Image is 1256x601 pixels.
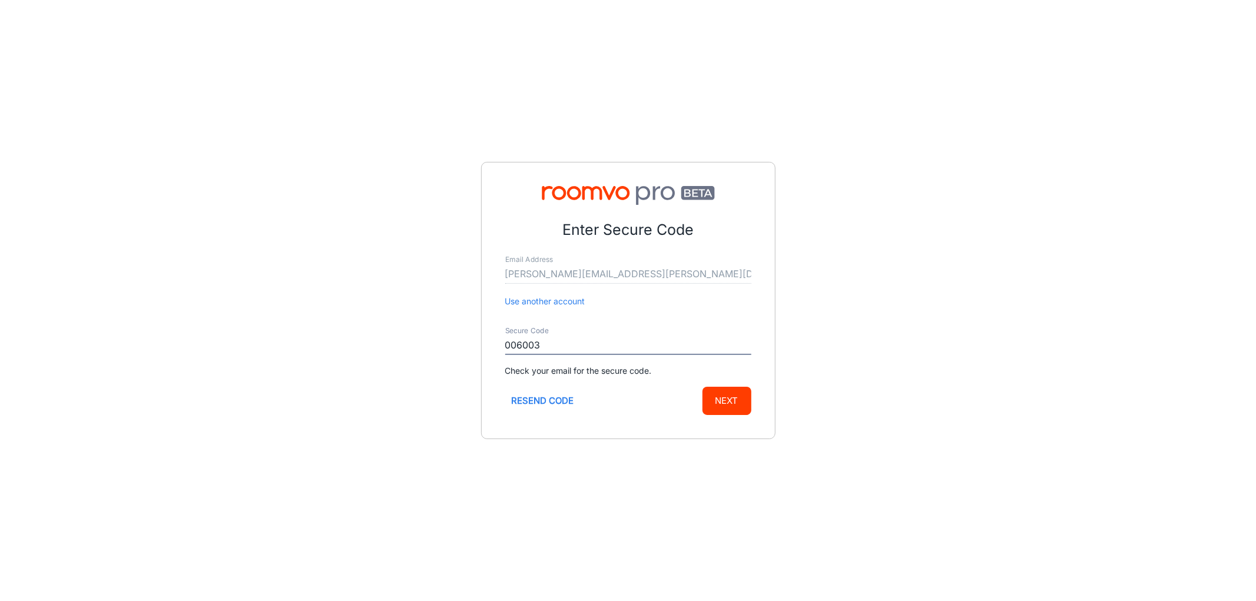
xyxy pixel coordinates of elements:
[505,326,549,336] label: Secure Code
[505,387,581,415] button: Resend code
[505,255,553,265] label: Email Address
[505,186,751,205] img: Roomvo PRO Beta
[505,265,751,284] input: myname@example.com
[505,219,751,241] p: Enter Secure Code
[702,387,751,415] button: Next
[505,295,585,308] button: Use another account
[505,336,751,355] input: Enter secure code
[505,364,751,377] p: Check your email for the secure code.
